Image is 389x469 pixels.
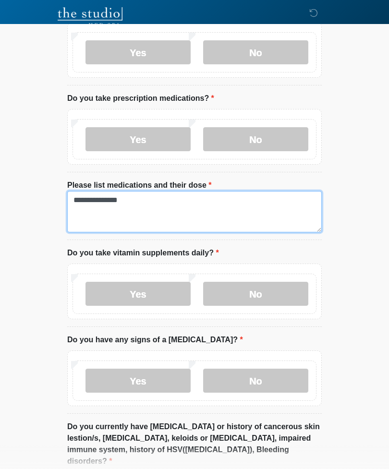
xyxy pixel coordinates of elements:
[67,421,322,467] label: Do you currently have [MEDICAL_DATA] or history of cancerous skin lestion/s, [MEDICAL_DATA], kelo...
[58,7,122,26] img: The Studio Med Spa Logo
[203,369,308,393] label: No
[85,40,191,64] label: Yes
[85,127,191,151] label: Yes
[203,127,308,151] label: No
[203,282,308,306] label: No
[67,180,212,191] label: Please list medications and their dose
[85,282,191,306] label: Yes
[203,40,308,64] label: No
[85,369,191,393] label: Yes
[67,93,214,104] label: Do you take prescription medications?
[67,247,219,259] label: Do you take vitamin supplements daily?
[67,334,243,346] label: Do you have any signs of a [MEDICAL_DATA]?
